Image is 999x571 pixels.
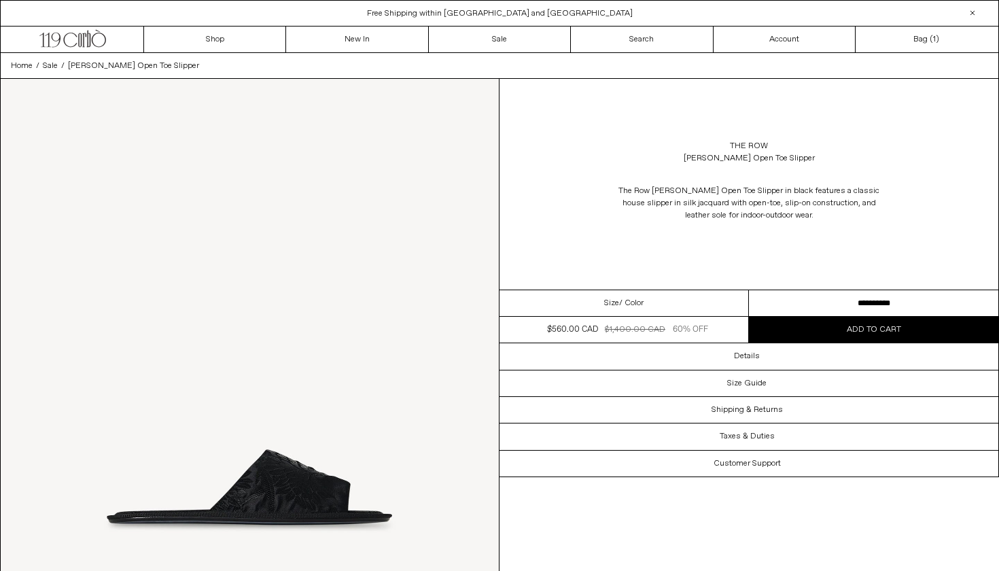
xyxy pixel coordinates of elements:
a: Account [714,27,856,52]
span: ouse slipper in silk jacquard with open-toe, slip-on construction, and leather sole for indoor-ou... [627,198,876,221]
div: $560.00 CAD [547,324,598,336]
div: 60% OFF [673,324,708,336]
h3: Shipping & Returns [712,405,783,415]
div: [PERSON_NAME] Open Toe Slipper [684,152,815,165]
a: Sale [43,60,58,72]
a: New In [286,27,428,52]
span: Size [604,297,619,309]
h3: Size Guide [727,379,767,388]
span: Sale [43,60,58,71]
div: $1,400.00 CAD [605,324,665,336]
span: [PERSON_NAME] Open Toe Slipper [68,60,199,71]
span: ) [933,33,939,46]
span: Add to cart [847,324,901,335]
a: Home [11,60,33,72]
a: The Row [730,140,768,152]
span: 1 [933,34,936,45]
span: Home [11,60,33,71]
a: Free Shipping within [GEOGRAPHIC_DATA] and [GEOGRAPHIC_DATA] [367,8,633,19]
a: Bag () [856,27,998,52]
a: Search [571,27,713,52]
a: Shop [144,27,286,52]
a: Sale [429,27,571,52]
span: / Color [619,297,644,309]
p: The Row [PERSON_NAME] Open Toe Slipper in black features a classic h [613,178,885,228]
button: Add to cart [749,317,998,343]
h3: Taxes & Duties [720,432,775,441]
a: [PERSON_NAME] Open Toe Slipper [68,60,199,72]
span: / [36,60,39,72]
h3: Customer Support [714,459,781,468]
span: / [61,60,65,72]
h3: Details [734,351,760,361]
